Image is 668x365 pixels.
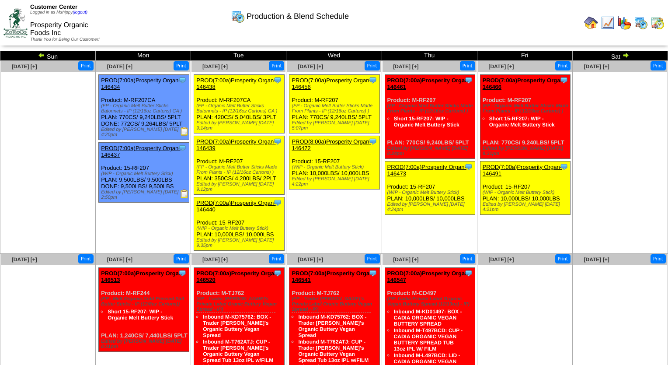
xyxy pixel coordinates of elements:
a: [DATE] [+] [393,63,418,70]
div: (FP - Organic Melt Butter Sticks Batonnets - IP (12/16oz Cartons) CA ) [101,103,189,114]
img: calendarprod.gif [231,9,245,23]
img: Production Report [180,190,189,198]
a: [DATE] [+] [202,256,228,263]
td: Wed [286,51,382,61]
div: Edited by [PERSON_NAME] [DATE] 5:07pm [292,120,379,131]
img: ZoRoCo_Logo(Green%26Foil)%20jpg.webp [3,8,28,37]
span: Customer Center [30,4,77,10]
img: line_graph.gif [601,16,615,30]
div: (FP - Trader [PERSON_NAME]'s Private Label Oranic Buttery Vegan Spread - IP) [196,296,284,312]
div: (WIP - Organic Melt Buttery Stick) [292,165,379,170]
img: calendarinout.gif [651,16,665,30]
a: [DATE] [+] [202,63,228,70]
div: Edited by [PERSON_NAME] [DATE] 8:31pm [483,146,571,156]
img: Tooltip [369,76,377,84]
div: (FP - Trader [PERSON_NAME]'s Private Label Oranic Buttery Vegan Spread - IP) [292,296,379,312]
a: PROD(7:00a)Prosperity Organ-146439 [196,138,275,151]
a: PROD(7:00a)Prosperity Organ-146466 [483,77,566,90]
div: Edited by [PERSON_NAME] [DATE] 9:14pm [196,120,284,131]
img: Tooltip [178,76,187,84]
img: Tooltip [560,76,568,84]
button: Print [269,254,284,263]
a: PROD(7:00a)Prosperity Organ-146473 [387,164,466,177]
a: Inbound M-KD75762: BOX - Trader [PERSON_NAME]'s Organic Buttery Vegan Spread [298,314,366,338]
a: PROD(7:00a)Prosperity Organ-146434 [101,77,180,90]
span: [DATE] [+] [107,63,132,70]
a: Short 15-RF207: WIP - Organic Melt Buttery Stick [489,116,555,128]
a: Inbound M-KD01497: BOX - CADIA ORGANIC VEGAN BUTTERY SPREAD [394,309,462,327]
div: Edited by [PERSON_NAME] [DATE] 2:50pm [101,190,189,200]
span: Logged in as Mshippy [30,10,87,15]
div: (FP - Organic Melt Butter Sticks Batonnets - IP (12/16oz Cartons) CA ) [196,103,284,114]
img: Tooltip [464,162,473,171]
div: (FP - Organic Melt Butter Sticks Made From Plants - IP (12/16oz Cartons) ) [387,103,475,114]
div: (WIP - Organic Melt Buttery Stick) [387,190,475,195]
a: PROD(8:00a)Prosperity Organ-146472 [292,138,371,151]
button: Print [269,61,284,70]
button: Print [555,61,571,70]
div: (FP - Organic Melt Butter Sticks Made From Plants - IP (12/16oz Cartons) ) [292,103,379,114]
a: [DATE] [+] [12,63,37,70]
a: (logout) [73,10,87,15]
button: Print [174,61,189,70]
td: Mon [96,51,191,61]
div: Edited by [PERSON_NAME] [DATE] 9:12pm [196,182,284,192]
button: Print [460,61,475,70]
a: Inbound M-T762ATJ: CUP - Trader [PERSON_NAME]'s Organic Buttery Vegan Spread Tub 13oz IPL w/FILM [203,339,273,363]
button: Print [365,61,380,70]
div: Product: 15-RF207 PLAN: 10,000LBS / 10,000LBS [385,161,475,215]
div: (WIP - Organic Melt Buttery Stick) [101,171,189,176]
a: Short 15-RF207: WIP - Organic Melt Buttery Stick [108,309,173,321]
img: Tooltip [369,137,377,146]
div: (FP - Organic Melt Butter Sticks Made From Plants - IP (12/16oz Cartons) ) [196,165,284,175]
button: Print [460,254,475,263]
img: Tooltip [178,269,187,277]
span: Production & Blend Schedule [247,12,349,21]
div: (FP - Organic Melt Butter Sticks Made From Plants - IP (12/16oz Cartons) ) [483,103,571,114]
div: Product: 15-RF207 PLAN: 10,000LBS / 10,000LBS [194,197,285,251]
span: Prosperity Organic Foods Inc [30,21,88,37]
img: Tooltip [369,269,377,277]
img: arrowright.gif [622,52,629,59]
img: graph.gif [617,16,631,30]
div: Product: M-RF207 PLAN: 350CS / 4,200LBS / 2PLT [194,136,285,195]
a: PROD(7:00a)Prosperity Organ-146456 [292,77,371,90]
img: Tooltip [273,198,282,207]
div: Edited by [PERSON_NAME] [DATE] 8:24pm [387,146,475,156]
a: [DATE] [+] [488,63,514,70]
button: Print [78,61,94,70]
a: [DATE] [+] [298,256,323,263]
img: Tooltip [273,269,282,277]
a: [DATE] [+] [584,63,609,70]
span: [DATE] [+] [584,256,609,263]
a: [DATE] [+] [298,63,323,70]
div: Product: M-RF207CA PLAN: 770CS / 9,240LBS / 5PLT DONE: 772CS / 9,264LBS / 5PLT [99,75,189,140]
div: Product: M-RF207 PLAN: 770CS / 9,240LBS / 5PLT [289,75,380,133]
div: (WIP - Organic Melt Buttery Stick) [196,226,284,231]
img: arrowleft.gif [38,52,45,59]
a: [DATE] [+] [393,256,418,263]
span: [DATE] [+] [12,256,37,263]
button: Print [651,61,666,70]
a: [DATE] [+] [107,256,132,263]
div: Edited by [PERSON_NAME] [DATE] 8:01pm [101,339,189,349]
button: Print [174,254,189,263]
a: PROD(7:00a)Prosperity Organ-146547 [387,270,470,283]
button: Print [651,254,666,263]
div: Edited by [PERSON_NAME] [DATE] 4:21pm [483,202,571,212]
div: Edited by [PERSON_NAME] [DATE] 4:22pm [292,176,379,187]
button: Print [555,254,571,263]
img: Tooltip [464,269,473,277]
a: PROD(7:00a)Prosperity Organ-146438 [196,77,275,90]
div: (FP - Melt Organic Cold Pressed Salt Butter Sticks - IP (12/8oz Cartons)) [101,296,189,307]
a: PROD(7:00a)Prosperity Organ-146520 [196,270,279,283]
img: home.gif [584,16,598,30]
